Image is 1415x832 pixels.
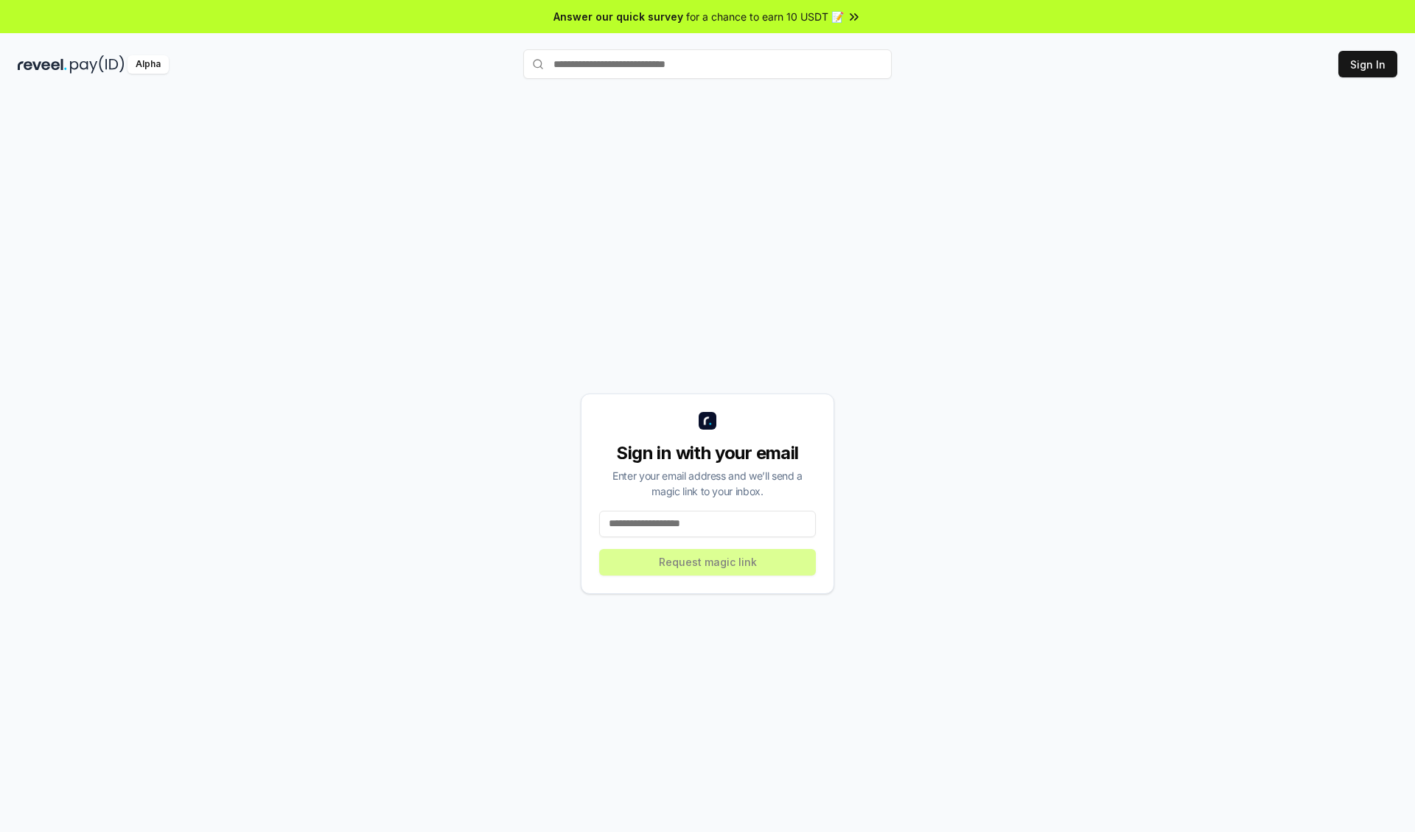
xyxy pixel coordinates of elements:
div: Sign in with your email [599,441,816,465]
img: pay_id [70,55,125,74]
button: Sign In [1338,51,1397,77]
div: Alpha [127,55,169,74]
span: Answer our quick survey [553,9,683,24]
img: logo_small [699,412,716,430]
div: Enter your email address and we’ll send a magic link to your inbox. [599,468,816,499]
img: reveel_dark [18,55,67,74]
span: for a chance to earn 10 USDT 📝 [686,9,844,24]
